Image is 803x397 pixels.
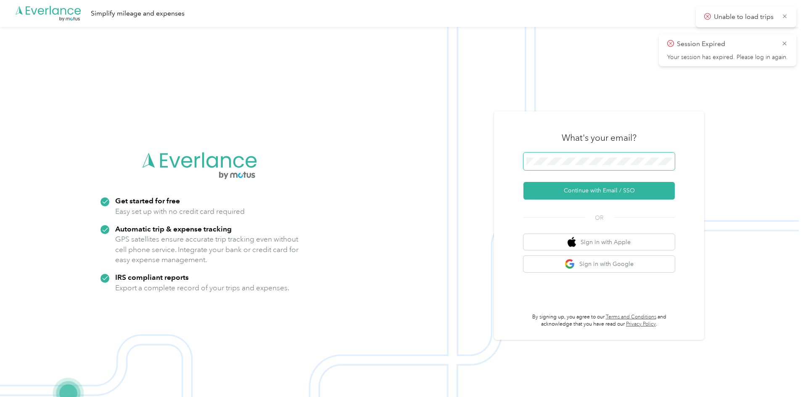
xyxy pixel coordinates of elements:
img: google logo [565,259,575,269]
p: Export a complete record of your trips and expenses. [115,283,289,293]
p: Easy set up with no credit card required [115,206,245,217]
button: Continue with Email / SSO [523,182,675,200]
img: apple logo [568,237,576,247]
span: OR [584,213,614,222]
p: By signing up, you agree to our and acknowledge that you have read our . [523,313,675,328]
a: Terms and Conditions [606,314,656,320]
p: Unable to load trips [714,12,776,22]
strong: Get started for free [115,196,180,205]
button: google logoSign in with Google [523,256,675,272]
button: apple logoSign in with Apple [523,234,675,250]
p: Your session has expired. Please log in again. [667,54,788,61]
strong: Automatic trip & expense tracking [115,224,232,233]
iframe: Everlance-gr Chat Button Frame [756,350,803,397]
div: Simplify mileage and expenses [91,8,185,19]
h3: What's your email? [562,132,637,144]
a: Privacy Policy [626,321,656,327]
strong: IRS compliant reports [115,273,189,281]
p: Session Expired [677,39,775,50]
p: GPS satellites ensure accurate trip tracking even without cell phone service. Integrate your bank... [115,234,299,265]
